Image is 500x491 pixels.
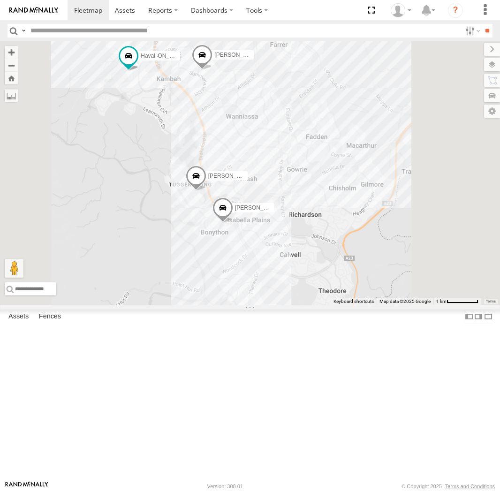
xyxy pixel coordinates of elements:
[20,24,27,38] label: Search Query
[464,310,474,323] label: Dock Summary Table to the Left
[474,310,483,323] label: Dock Summary Table to the Right
[333,298,374,305] button: Keyboard shortcuts
[448,3,463,18] i: ?
[484,310,493,323] label: Hide Summary Table
[34,310,66,323] label: Fences
[462,24,482,38] label: Search Filter Options
[486,300,496,303] a: Terms (opens in new tab)
[484,105,500,118] label: Map Settings
[141,53,155,59] span: Haval
[402,483,495,489] div: © Copyright 2025 -
[141,53,187,59] span: [PERSON_NAME]
[5,72,18,84] button: Zoom Home
[436,299,447,304] span: 1 km
[379,299,431,304] span: Map data ©2025 Google
[433,298,481,305] button: Map Scale: 1 km per 64 pixels
[235,204,281,211] span: [PERSON_NAME]
[5,59,18,72] button: Zoom out
[445,483,495,489] a: Terms and Conditions
[5,482,48,491] a: Visit our Website
[9,7,58,14] img: rand-logo.svg
[207,483,243,489] div: Version: 308.01
[5,259,23,278] button: Drag Pegman onto the map to open Street View
[387,3,415,17] div: Helen Mason
[4,310,33,323] label: Assets
[208,173,255,180] span: [PERSON_NAME]
[5,89,18,102] label: Measure
[5,46,18,59] button: Zoom in
[214,52,261,58] span: [PERSON_NAME]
